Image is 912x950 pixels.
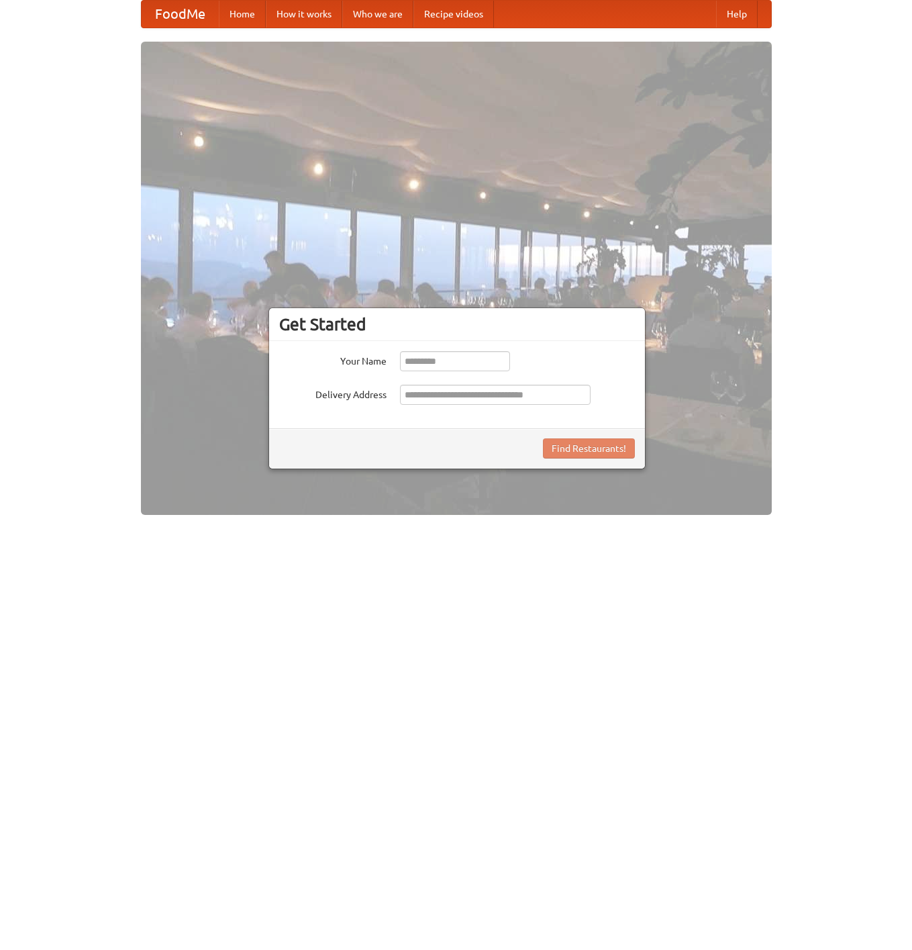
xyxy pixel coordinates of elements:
[716,1,758,28] a: Help
[342,1,413,28] a: Who we are
[279,351,387,368] label: Your Name
[219,1,266,28] a: Home
[266,1,342,28] a: How it works
[142,1,219,28] a: FoodMe
[543,438,635,459] button: Find Restaurants!
[413,1,494,28] a: Recipe videos
[279,385,387,401] label: Delivery Address
[279,314,635,334] h3: Get Started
